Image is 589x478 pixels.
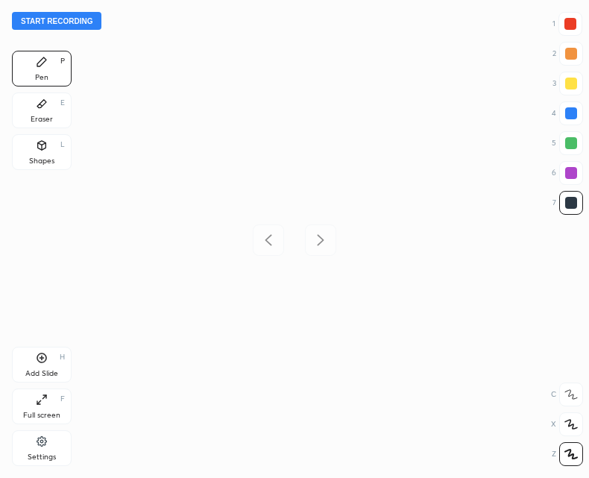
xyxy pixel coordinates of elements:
[552,12,582,36] div: 1
[60,141,65,148] div: L
[552,442,583,466] div: Z
[31,116,53,123] div: Eraser
[552,131,583,155] div: 5
[552,191,583,215] div: 7
[552,42,583,66] div: 2
[23,412,60,419] div: Full screen
[60,395,65,403] div: F
[28,453,56,461] div: Settings
[60,353,65,361] div: H
[552,72,583,95] div: 3
[60,99,65,107] div: E
[35,74,48,81] div: Pen
[551,412,583,436] div: X
[25,370,58,377] div: Add Slide
[60,57,65,65] div: P
[29,157,54,165] div: Shapes
[12,12,101,30] button: Start recording
[551,383,583,406] div: C
[552,161,583,185] div: 6
[552,101,583,125] div: 4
